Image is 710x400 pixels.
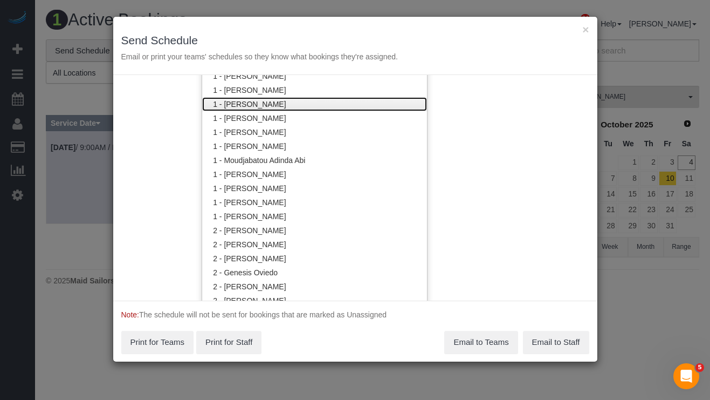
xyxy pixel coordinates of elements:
[202,97,427,111] a: 1 - [PERSON_NAME]
[202,266,427,280] a: 2 - Genesis Oviedo
[121,51,589,62] p: Email or print your teams' schedules so they know what bookings they're assigned.
[202,153,427,167] a: 1 - Moudjabatou Adinda Abi
[202,294,427,308] a: 2 - [PERSON_NAME]
[695,363,704,372] span: 5
[202,280,427,294] a: 2 - [PERSON_NAME]
[202,69,427,83] a: 1 - [PERSON_NAME]
[673,363,699,389] iframe: Intercom live chat
[202,111,427,125] a: 1 - [PERSON_NAME]
[202,125,427,139] a: 1 - [PERSON_NAME]
[582,24,589,35] button: ×
[121,309,589,320] p: The schedule will not be sent for bookings that are marked as Unassigned
[121,34,589,46] h3: Send Schedule
[196,331,261,354] button: Print for Staff
[202,252,427,266] a: 2 - [PERSON_NAME]
[202,195,427,209] a: 1 - [PERSON_NAME]
[444,331,518,354] button: Email to Teams
[202,209,427,223] a: 1 - [PERSON_NAME]
[202,167,427,181] a: 1 - [PERSON_NAME]
[121,310,139,319] span: Note:
[121,331,194,354] button: Print for Teams
[202,238,427,252] a: 2 - [PERSON_NAME]
[202,83,427,97] a: 1 - [PERSON_NAME]
[523,331,589,354] button: Email to Staff
[202,139,427,153] a: 1 - [PERSON_NAME]
[202,181,427,195] a: 1 - [PERSON_NAME]
[202,223,427,238] a: 2 - [PERSON_NAME]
